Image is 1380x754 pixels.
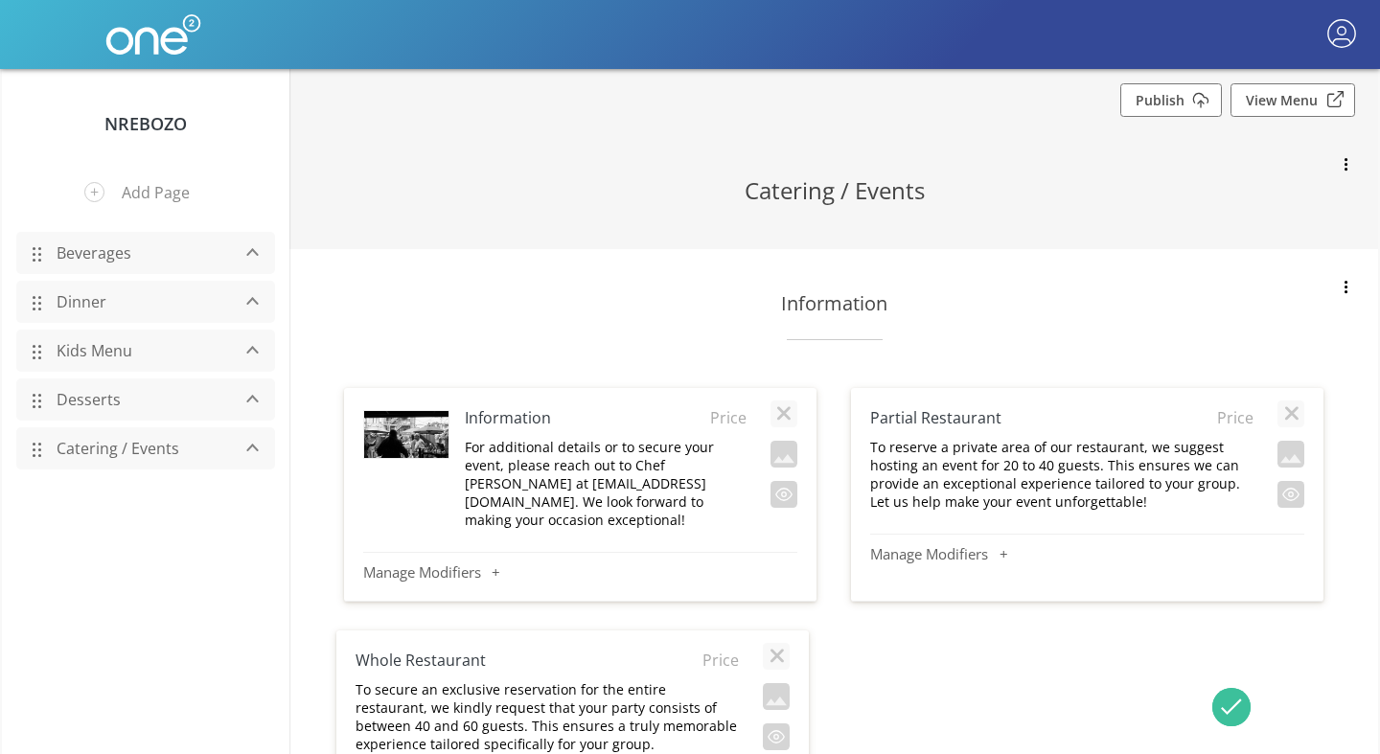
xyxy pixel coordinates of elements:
button: Manage Modifiers [870,544,1304,563]
h4: Information [465,407,690,428]
span: Price [691,650,739,671]
h3: Information [366,290,1303,316]
h4: Whole Restaurant [356,650,662,671]
p: To reserve a private area of our restaurant, we suggest hosting an event for 20 to 40 guests. Thi... [870,438,1253,511]
span: Price [1206,407,1253,428]
img: Image Preview [364,411,448,459]
h2: Catering / Events [366,174,1303,206]
a: Dinner [47,284,229,320]
button: Add an image to this item [1277,441,1304,468]
a: Publish [1120,83,1222,117]
button: Add an image to this item [770,441,797,468]
button: Add Page [70,168,221,217]
a: Kids Menu [47,332,229,369]
p: For additional details or to secure your event, please reach out to Chef [PERSON_NAME] at [EMAIL_... [465,438,747,529]
button: Manage Modifiers [363,562,797,582]
button: Exclude this item when you publish your menu [1277,481,1304,508]
a: View Menu [1230,83,1355,117]
span: Price [699,407,747,428]
p: To secure an exclusive reservation for the entire restaurant, we kindly request that your party c... [356,680,739,753]
a: Desserts [47,381,229,418]
button: Exclude this item when you publish your menu [763,723,790,750]
a: Beverages [47,235,229,271]
a: Catering / Events [47,430,229,467]
a: NRebozo [104,112,187,135]
button: Add an image to this item [763,683,790,710]
h4: Partial Restaurant [870,407,1177,428]
button: Exclude this item when you publish your menu [770,481,797,508]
